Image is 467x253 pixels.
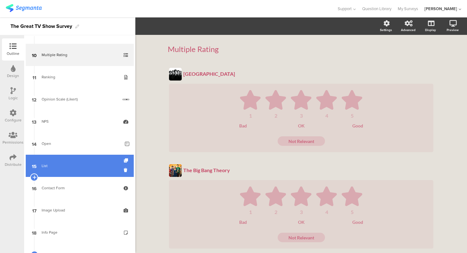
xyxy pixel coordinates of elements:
div: Advanced [401,28,416,32]
span: 11 [32,74,36,81]
a: 13 NPS [26,110,134,133]
div: Permissions [3,139,24,145]
div: The Big Bang Theory [183,167,433,173]
a: 10 Multiple Rating [26,44,134,66]
div: Multiple Rating [168,44,435,54]
div: 4 [315,113,338,118]
div: 2 [265,113,287,118]
span: 15 [32,162,37,169]
div: Display [425,28,436,32]
div: Good [326,123,363,128]
span: 14 [32,140,37,147]
div: Image Upload [42,207,118,213]
div: Open [42,140,120,147]
span: 16 [32,185,37,191]
span: Support [338,6,352,12]
div: 3 [290,113,312,118]
div: Good [326,219,363,225]
span: 17 [32,207,37,214]
div: List [42,163,118,169]
div: OK [283,123,320,128]
a: 12 Opinion Scale (Likert) [26,88,134,110]
div: NPS [42,118,118,125]
span: 10 [32,51,37,58]
i: Delete [124,167,129,173]
div: 1 [239,113,261,118]
a: 11 Ranking [26,66,134,88]
div: [GEOGRAPHIC_DATA] [183,71,433,77]
div: OK [283,219,320,225]
div: 5 [341,113,363,118]
div: 4 [315,210,338,215]
a: 16 Contact Form [26,177,134,199]
div: Outline [7,51,19,56]
div: Design [7,73,19,79]
div: Ranking [42,74,118,80]
div: Configure [5,117,22,123]
div: 1 [239,210,261,215]
div: Bad [239,123,276,128]
div: 2 [265,210,287,215]
span: 18 [32,229,37,236]
i: Duplicate [124,159,129,163]
div: Settings [380,28,392,32]
img: segmanta logo [6,4,42,12]
span: 13 [32,118,37,125]
div: Opinion Scale (Likert) [42,96,118,102]
div: Bad [239,219,276,225]
div: The Great TV Show Survey [10,21,72,31]
a: 18 Info Page [26,221,134,243]
div: Distribute [5,162,22,167]
div: Logic [9,95,18,101]
span: 9 [33,29,36,36]
a: 17 Image Upload [26,199,134,221]
div: 5 [341,210,363,215]
span: 12 [32,96,37,103]
div: Multiple Rating [42,52,118,58]
div: Preview [447,28,459,32]
a: 14 Open [26,133,134,155]
div: Contact Form [42,185,118,191]
div: 3 [290,210,312,215]
div: Info Page [42,229,118,236]
div: [PERSON_NAME] [424,6,457,12]
a: 15 List [26,155,134,177]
